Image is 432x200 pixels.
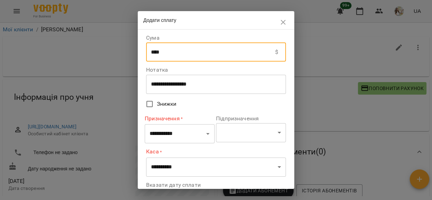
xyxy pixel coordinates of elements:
label: Каса [146,148,286,156]
label: Вказати дату сплати [146,182,286,188]
span: Знижки [157,100,177,108]
label: Підпризначення [216,116,286,121]
span: Додати сплату [143,17,176,23]
label: Сума [146,35,286,41]
label: Призначення [145,114,215,122]
label: Нотатка [146,67,286,73]
p: $ [275,48,278,56]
